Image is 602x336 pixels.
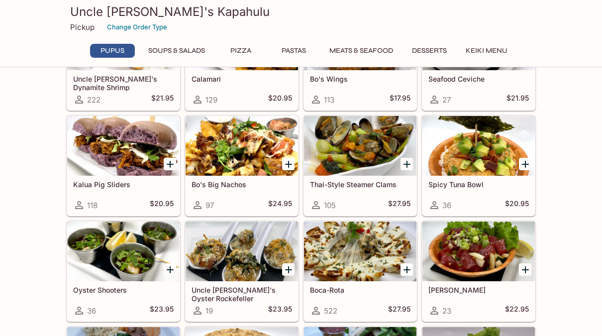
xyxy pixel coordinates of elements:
a: Thai-Style Steamer Clams105$27.95 [303,115,417,216]
button: Soups & Salads [143,44,210,58]
h5: Seafood Ceviche [428,75,529,83]
div: Calamari [186,10,298,70]
button: Desserts [406,44,452,58]
button: Add Boca-Rota [401,263,413,276]
div: Kalua Pig Sliders [67,116,180,176]
span: 129 [205,95,217,105]
h5: Uncle [PERSON_NAME]'s Oyster Rockefeller [192,286,292,302]
div: Ahi Poke [422,222,535,281]
h5: $23.95 [150,305,174,317]
button: Meats & Seafood [324,44,399,58]
h5: $22.95 [505,305,529,317]
a: Boca-Rota522$27.95 [303,221,417,322]
div: Spicy Tuna Bowl [422,116,535,176]
button: Add Uncle Bo's Oyster Rockefeller [282,263,295,276]
button: Add Thai-Style Steamer Clams [401,158,413,170]
h5: $23.95 [268,305,292,317]
a: Uncle [PERSON_NAME]'s Oyster Rockefeller19$23.95 [185,221,299,322]
h5: $20.95 [505,199,529,211]
span: 97 [205,201,214,210]
h5: $17.95 [390,94,410,106]
h5: Uncle [PERSON_NAME]'s Dynamite Shrimp [73,75,174,91]
div: Oyster Shooters [67,222,180,281]
h5: Bo's Wings [310,75,410,83]
span: 105 [324,201,336,210]
div: Bo's Big Nachos [186,116,298,176]
button: Add Kalua Pig Sliders [164,158,176,170]
button: Pastas [271,44,316,58]
h5: $24.95 [268,199,292,211]
a: Kalua Pig Sliders118$20.95 [67,115,180,216]
h3: Uncle [PERSON_NAME]'s Kapahulu [70,4,532,19]
button: Add Oyster Shooters [164,263,176,276]
button: Add Ahi Poke [519,263,531,276]
h5: $20.95 [268,94,292,106]
p: Pickup [70,22,95,32]
div: Thai-Style Steamer Clams [304,116,416,176]
span: 19 [205,306,213,316]
span: 118 [87,201,98,210]
h5: $20.95 [150,199,174,211]
h5: $27.95 [388,305,410,317]
span: 23 [442,306,451,316]
h5: Calamari [192,75,292,83]
a: Spicy Tuna Bowl36$20.95 [422,115,535,216]
div: Uncle Bo's Dynamite Shrimp [67,10,180,70]
h5: [PERSON_NAME] [428,286,529,294]
h5: Boca-Rota [310,286,410,294]
button: Pupus [90,44,135,58]
a: [PERSON_NAME]23$22.95 [422,221,535,322]
h5: $21.95 [506,94,529,106]
a: Oyster Shooters36$23.95 [67,221,180,322]
div: Uncle Bo's Oyster Rockefeller [186,222,298,281]
span: 522 [324,306,337,316]
span: 113 [324,95,334,105]
button: Add Spicy Tuna Bowl [519,158,531,170]
span: 27 [442,95,451,105]
span: 36 [442,201,451,210]
a: Bo's Big Nachos97$24.95 [185,115,299,216]
div: Bo's Wings [304,10,416,70]
div: Boca-Rota [304,222,416,281]
button: Pizza [218,44,263,58]
h5: Oyster Shooters [73,286,174,294]
h5: $27.95 [388,199,410,211]
span: 36 [87,306,96,316]
h5: Thai-Style Steamer Clams [310,180,410,189]
span: 222 [87,95,100,105]
button: Keiki Menu [460,44,513,58]
h5: Spicy Tuna Bowl [428,180,529,189]
div: Seafood Ceviche [422,10,535,70]
button: Add Bo's Big Nachos [282,158,295,170]
button: Change Order Type [102,19,172,35]
h5: Kalua Pig Sliders [73,180,174,189]
h5: Bo's Big Nachos [192,180,292,189]
h5: $21.95 [151,94,174,106]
